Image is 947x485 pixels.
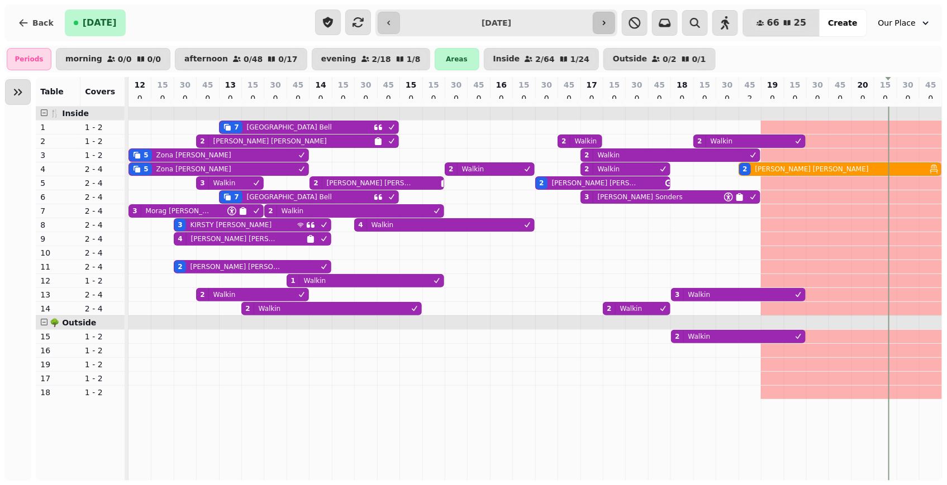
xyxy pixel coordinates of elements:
p: 30 [903,79,913,90]
span: Table [40,87,64,96]
p: [PERSON_NAME] [PERSON_NAME] [327,179,413,188]
p: 0 / 2 [663,55,677,63]
p: 2 - 4 [85,289,121,300]
p: 15 [40,331,76,342]
div: 3 [132,207,137,215]
div: Periods [7,48,51,70]
p: Walkin [213,179,236,188]
div: 2 [607,304,611,313]
p: [PERSON_NAME] [PERSON_NAME] [191,262,284,271]
div: 2 [268,207,273,215]
button: 6625 [743,9,820,36]
div: 2 [561,137,566,146]
p: 7 [40,205,76,217]
p: 45 [925,79,936,90]
p: [PERSON_NAME] Sonders [598,193,683,201]
p: 0 [316,93,325,104]
p: 0 / 0 [118,55,132,63]
p: 1 - 2 [85,331,121,342]
p: 15 [518,79,529,90]
p: 1 - 2 [85,345,121,356]
button: Outside0/20/1 [603,48,715,70]
p: 0 / 17 [278,55,297,63]
p: 30 [541,79,552,90]
p: 2 - 4 [85,247,121,258]
p: 1 - 2 [85,387,121,398]
p: [PERSON_NAME] [PERSON_NAME] [191,234,279,243]
p: 0 [429,93,438,104]
p: Zona [PERSON_NAME] [156,151,231,160]
p: Outside [613,55,647,64]
p: 19 [767,79,778,90]
p: 16 [496,79,507,90]
p: Inside [493,55,520,64]
p: 0 / 48 [244,55,263,63]
p: [GEOGRAPHIC_DATA] Bell [247,123,332,132]
div: 2 [743,165,747,174]
span: 25 [794,18,806,27]
div: 3 [200,179,204,188]
p: 15 [338,79,349,90]
p: 15 [157,79,168,90]
p: 0 [520,93,529,104]
div: 7 [234,193,239,201]
p: 2 - 4 [85,303,121,314]
p: 45 [473,79,484,90]
span: Create [828,19,857,27]
p: Walkin [598,151,620,160]
p: 0 [407,93,416,104]
p: Walkin [688,332,711,341]
p: 2 [40,136,76,147]
p: [GEOGRAPHIC_DATA] Bell [247,193,332,201]
p: Walkin [259,304,281,313]
p: 0 [655,93,664,104]
p: 0 [700,93,709,104]
p: 0 [903,93,912,104]
p: 0 [926,93,935,104]
p: 3 [40,150,76,161]
div: 4 [178,234,182,243]
p: 11 [40,261,76,272]
p: 1 / 8 [407,55,421,63]
p: afternoon [184,55,228,64]
p: 0 [226,93,235,104]
p: morning [65,55,102,64]
p: 0 [565,93,574,104]
p: 45 [202,79,213,90]
p: 0 [587,93,596,104]
p: Walkin [462,165,484,174]
span: Covers [85,87,115,96]
p: 0 [203,93,212,104]
p: 0 [881,93,890,104]
p: 0 [497,93,506,104]
p: Walkin [688,290,711,299]
p: 1 - 2 [85,136,121,147]
button: afternoon0/480/17 [175,48,307,70]
p: 30 [722,79,732,90]
p: 15 [699,79,710,90]
div: 2 [313,179,318,188]
p: 45 [564,79,574,90]
div: 2 [697,137,702,146]
div: 2 [584,165,589,174]
div: 2 [245,304,250,313]
p: 0 [632,93,641,104]
p: 0 [474,93,483,104]
p: 5 [40,177,76,189]
button: Create [819,9,866,36]
div: 2 [675,332,679,341]
button: morning0/00/0 [56,48,170,70]
p: 12 [40,275,76,286]
button: Our Place [872,13,938,33]
p: 0 [678,93,687,104]
p: 30 [451,79,461,90]
p: 45 [745,79,755,90]
p: 2 [745,93,754,104]
p: 18 [677,79,687,90]
p: 0 / 1 [692,55,706,63]
p: Walkin [282,207,304,215]
p: 19 [40,359,76,370]
p: 0 [384,93,393,104]
button: Inside2/641/24 [484,48,599,70]
p: 0 [158,93,167,104]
